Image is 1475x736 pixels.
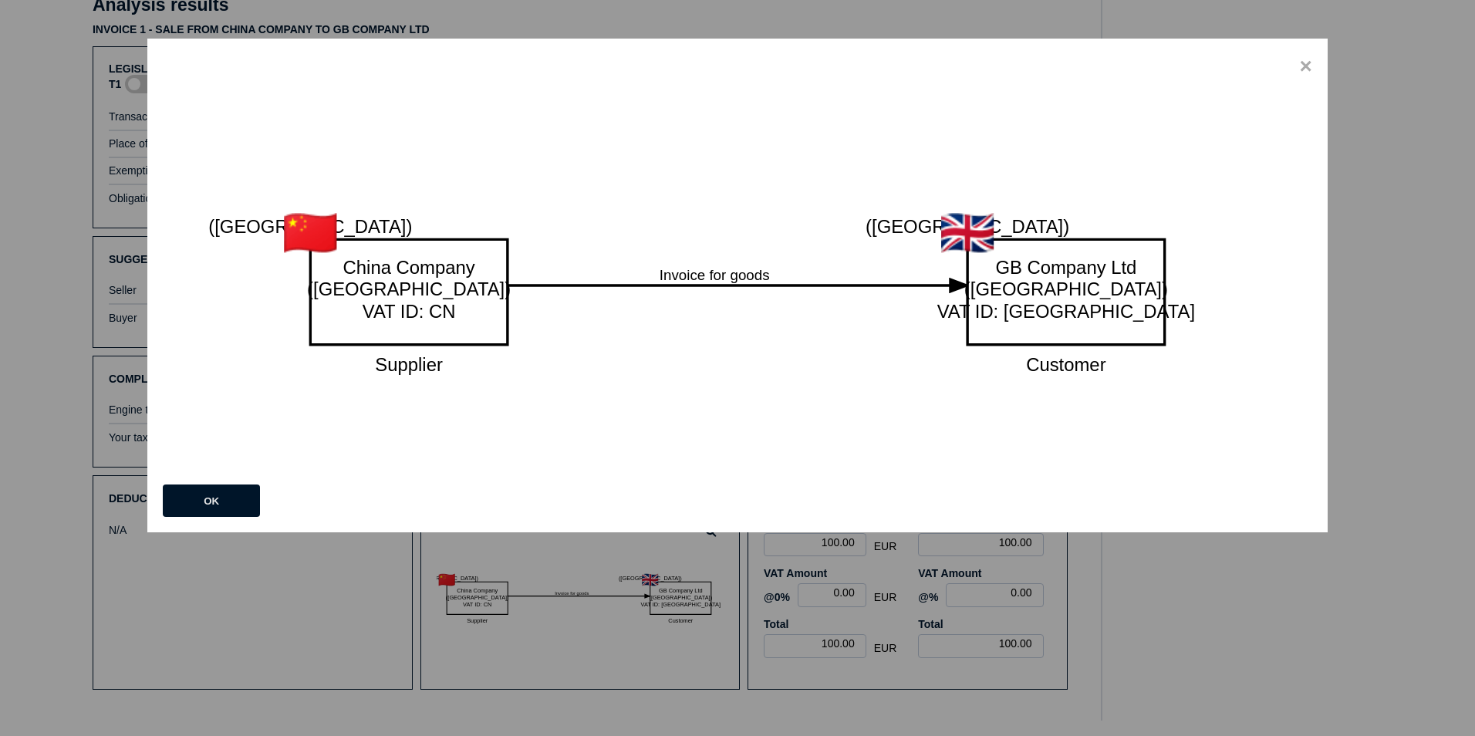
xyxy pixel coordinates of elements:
[307,279,511,299] text: ([GEOGRAPHIC_DATA])
[964,279,1168,299] text: ([GEOGRAPHIC_DATA])
[163,484,260,517] button: OK
[866,216,1069,237] text: ([GEOGRAPHIC_DATA])
[937,301,1195,322] text: VAT ID: [GEOGRAPHIC_DATA]
[660,267,770,283] textpath: Invoice for goods
[209,216,413,237] text: ([GEOGRAPHIC_DATA])
[1299,54,1311,79] span: ×
[376,354,444,375] text: Supplier
[996,257,1137,278] text: GB Company Ltd
[1026,354,1105,375] text: Customer
[363,301,456,322] text: VAT ID: CN
[343,257,475,278] text: China Company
